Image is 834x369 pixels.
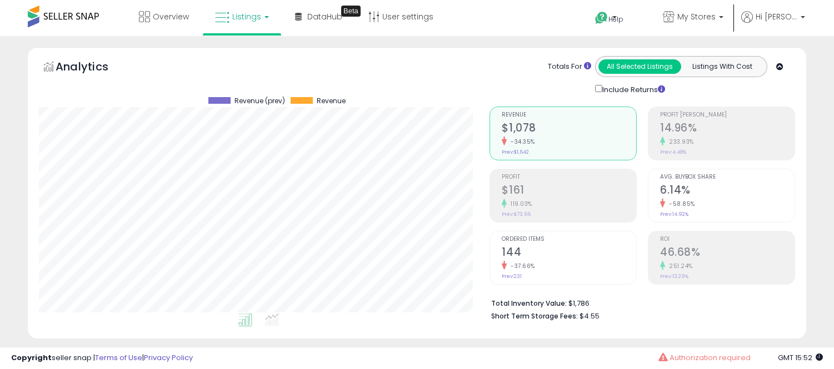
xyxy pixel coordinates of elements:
[507,200,532,208] small: 119.03%
[756,11,797,22] span: Hi [PERSON_NAME]
[548,62,591,72] div: Totals For
[660,149,686,155] small: Prev: 4.48%
[491,311,578,321] b: Short Term Storage Fees:
[580,311,600,321] span: $4.55
[317,97,346,105] span: Revenue
[507,262,535,270] small: -37.66%
[660,236,795,242] span: ROI
[502,273,522,280] small: Prev: 231
[660,246,795,261] h2: 46.68%
[502,236,636,242] span: Ordered Items
[502,149,529,155] small: Prev: $1,642
[595,11,608,25] i: Get Help
[502,112,636,118] span: Revenue
[144,352,193,363] a: Privacy Policy
[11,353,193,363] div: seller snap | |
[778,352,823,363] span: 2025-09-9 15:52 GMT
[502,174,636,180] span: Profit
[234,97,285,105] span: Revenue (prev)
[665,200,695,208] small: -58.85%
[11,352,52,363] strong: Copyright
[660,174,795,180] span: Avg. Buybox Share
[660,211,688,218] small: Prev: 14.92%
[670,352,751,363] span: Authorization required
[665,262,693,270] small: 251.24%
[502,246,636,261] h2: 144
[341,6,361,17] div: Tooltip anchor
[677,11,716,22] span: My Stores
[598,59,681,74] button: All Selected Listings
[307,11,342,22] span: DataHub
[660,273,688,280] small: Prev: 13.29%
[681,59,763,74] button: Listings With Cost
[232,11,261,22] span: Listings
[586,3,645,36] a: Help
[741,11,805,36] a: Hi [PERSON_NAME]
[507,138,535,146] small: -34.35%
[587,83,678,95] div: Include Returns
[153,11,189,22] span: Overview
[502,122,636,137] h2: $1,078
[491,296,787,309] li: $1,786
[502,211,531,218] small: Prev: $73.66
[660,122,795,137] h2: 14.96%
[660,184,795,199] h2: 6.14%
[665,138,694,146] small: 233.93%
[660,112,795,118] span: Profit [PERSON_NAME]
[491,299,567,308] b: Total Inventory Value:
[608,14,623,24] span: Help
[95,352,142,363] a: Terms of Use
[56,59,130,77] h5: Analytics
[502,184,636,199] h2: $161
